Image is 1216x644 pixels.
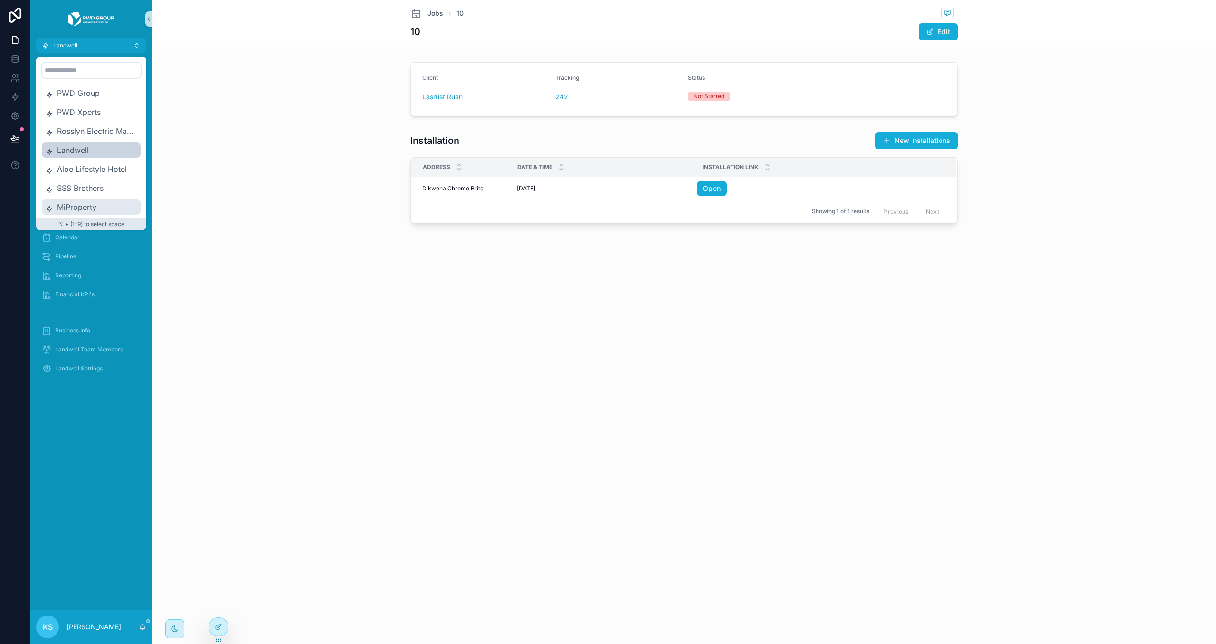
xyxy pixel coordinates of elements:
[67,11,115,27] img: App logo
[55,346,123,353] span: Landwell Team Members
[36,38,146,53] button: Landwell
[456,9,464,18] a: 10
[53,42,77,49] span: Landwell
[693,92,724,101] div: Not Started
[517,185,535,192] span: [DATE]
[410,134,459,147] h1: Installation
[423,163,450,171] span: Address
[57,163,137,175] span: Aloe Lifestyle Hotel
[55,253,76,260] span: Pipeline
[55,365,103,372] span: Landwell Settings
[812,208,869,215] span: Showing 1 of 1 results
[30,53,152,389] div: scrollable content
[36,341,146,358] a: Landwell Team Members
[422,185,505,192] a: Dikwena Chrome Brits
[57,182,137,194] span: SSS Brothers
[36,360,146,377] a: Landwell Settings
[55,234,80,241] span: Calendar
[703,163,759,171] span: Installation Link
[422,92,463,102] a: Lasrust Ruan
[517,185,691,192] a: [DATE]
[36,286,146,303] a: Financial KPI's
[43,621,53,633] span: KS
[36,248,146,265] a: Pipeline
[36,229,146,246] a: Calendar
[555,74,579,81] span: Tracking
[55,291,95,298] span: Financial KPI's
[697,181,945,196] a: Open
[427,9,443,18] span: Jobs
[410,25,420,38] h1: 10
[57,144,137,156] span: Landwell
[555,92,568,102] a: 242
[36,322,146,339] a: Business Info
[688,74,705,81] span: Status
[57,87,137,99] span: PWD Group
[36,218,146,230] p: ⌥ + (1-9) to select space
[57,125,137,137] span: Rosslyn Electric Manufactures
[697,181,727,196] a: Open
[55,327,90,334] span: Business Info
[422,74,438,81] span: Client
[36,267,146,284] a: Reporting
[919,23,958,40] button: Edit
[517,163,552,171] span: Date & Time
[66,622,121,632] p: [PERSON_NAME]
[410,8,443,19] a: Jobs
[422,185,483,192] span: Dikwena Chrome Brits
[875,132,958,149] button: New Installations
[55,272,81,279] span: Reporting
[57,106,137,118] span: PWD Xperts
[57,201,137,213] span: MiProperty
